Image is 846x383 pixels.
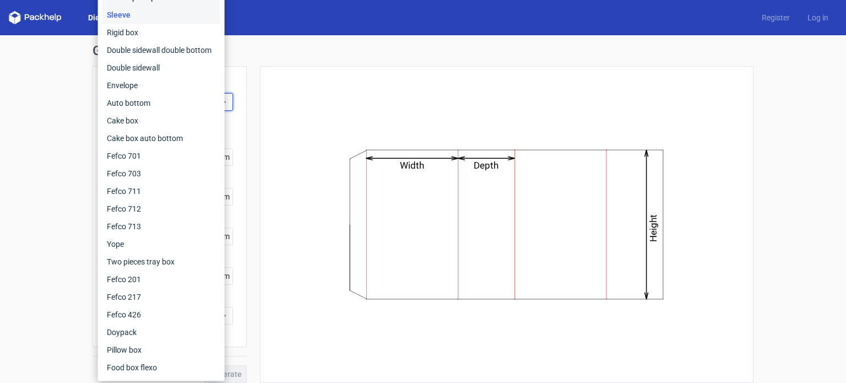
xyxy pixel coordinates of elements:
div: Fefco 703 [102,165,220,182]
a: Log in [799,12,837,23]
div: Fefco 701 [102,147,220,165]
div: Auto bottom [102,94,220,112]
div: Fefco 426 [102,306,220,323]
div: Double sidewall double bottom [102,41,220,59]
div: Doypack [102,323,220,341]
h1: Generate new dieline [93,44,753,57]
div: Fefco 217 [102,288,220,306]
div: Two pieces tray box [102,253,220,271]
div: Cake box [102,112,220,130]
a: Register [753,12,799,23]
div: Pillow box [102,341,220,359]
div: Double sidewall [102,59,220,77]
text: Depth [474,160,499,171]
div: Fefco 712 [102,200,220,218]
a: Dielines [79,12,126,23]
div: Envelope [102,77,220,94]
div: Fefco 201 [102,271,220,288]
div: Food box flexo [102,359,220,376]
div: Cake box auto bottom [102,130,220,147]
div: Fefco 713 [102,218,220,235]
text: Width [400,160,425,171]
text: Height [648,214,659,242]
div: Yope [102,235,220,253]
div: Sleeve [102,6,220,24]
div: Fefco 711 [102,182,220,200]
div: Rigid box [102,24,220,41]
